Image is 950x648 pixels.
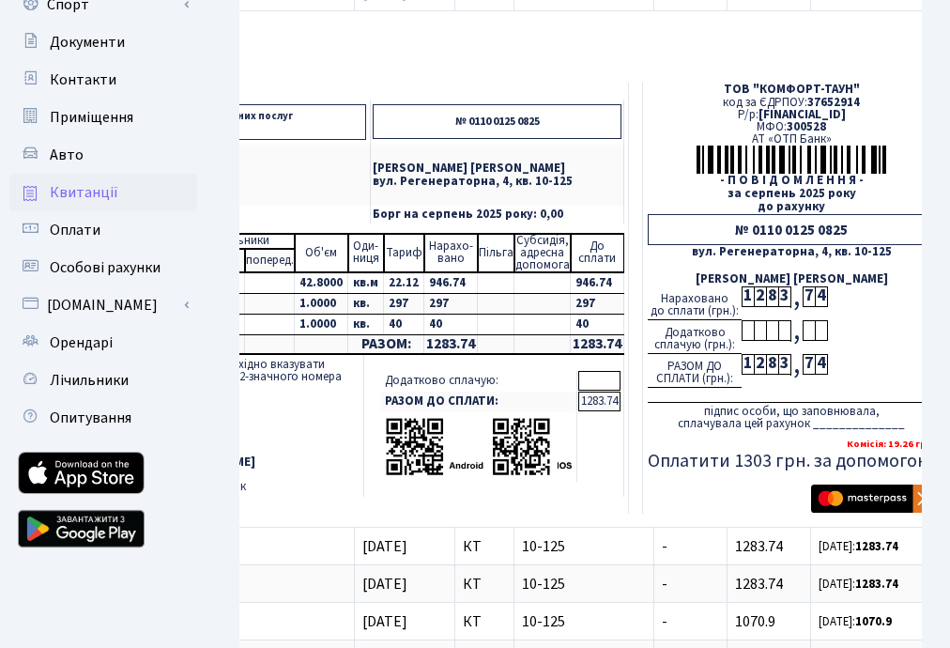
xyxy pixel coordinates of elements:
[9,286,197,324] a: [DOMAIN_NAME]
[9,174,197,211] a: Квитанції
[790,320,803,342] div: ,
[807,94,860,111] span: 37652914
[790,354,803,376] div: ,
[811,485,929,513] img: Masterpass
[463,577,506,592] span: КТ
[648,121,935,133] div: МФО:
[819,576,898,593] small: [DATE]:
[9,136,197,174] a: Авто
[348,334,424,354] td: РАЗОМ:
[384,314,424,334] td: 40
[384,293,424,314] td: 297
[571,272,624,294] td: 946.74
[648,450,935,472] h5: Оплатити 1303 грн. за допомогою:
[373,208,621,221] p: Борг на серпень 2025 року: 0,00
[571,334,624,354] td: 1283.74
[522,539,647,554] span: 10-125
[373,104,621,139] p: № 0110 0125 0825
[855,576,898,593] b: 1283.74
[754,354,766,375] div: 2
[578,392,621,411] td: 1283.74
[648,188,935,200] div: за серпень 2025 року
[295,234,348,272] td: Об'єм
[424,314,478,334] td: 40
[478,234,514,272] td: Пільга
[787,118,826,135] span: 300528
[742,286,754,307] div: 1
[855,613,892,630] b: 1070.9
[778,286,790,307] div: 3
[424,272,478,294] td: 946.74
[295,314,348,334] td: 1.0000
[571,314,624,334] td: 40
[662,536,667,557] span: -
[735,611,775,632] span: 1070.9
[362,611,407,632] span: [DATE]
[803,286,815,307] div: 7
[9,23,197,61] a: Документи
[648,201,935,213] div: до рахунку
[295,293,348,314] td: 1.0000
[648,246,935,258] div: вул. Регенераторна, 4, кв. 10-125
[50,69,116,90] span: Контакти
[50,332,113,353] span: Орендарі
[373,176,621,188] p: вул. Регенераторна, 4, кв. 10-125
[245,249,295,272] td: поперед.
[9,324,197,362] a: Орендарі
[790,286,803,308] div: ,
[9,211,197,249] a: Оплати
[648,214,935,245] div: № 0110 0125 0825
[855,538,898,555] b: 1283.74
[648,133,935,146] div: АТ «ОТП Банк»
[9,61,197,99] a: Контакти
[348,272,384,294] td: кв.м
[463,539,506,554] span: КТ
[9,362,197,399] a: Лічильники
[758,106,846,123] span: [FINANCIAL_ID]
[522,577,647,592] span: 10-125
[571,234,624,272] td: До cплати
[50,370,129,391] span: Лічильники
[50,182,118,203] span: Квитанції
[424,234,478,272] td: Нарахо- вано
[648,273,935,285] div: [PERSON_NAME] [PERSON_NAME]
[463,614,506,629] span: КТ
[522,614,647,629] span: 10-125
[348,293,384,314] td: кв.
[778,354,790,375] div: 3
[803,354,815,375] div: 7
[847,437,935,451] b: Комісія: 19.26 грн.
[662,574,667,594] span: -
[735,536,783,557] span: 1283.74
[648,84,935,96] div: ТОВ "КОМФОРТ-ТАУН"
[348,314,384,334] td: кв.
[381,371,577,391] td: Додатково сплачую:
[385,416,573,477] img: apps-qrcodes.png
[735,574,783,594] span: 1283.74
[648,97,935,109] div: код за ЄДРПОУ:
[742,354,754,375] div: 1
[50,257,161,278] span: Особові рахунки
[9,399,197,437] a: Опитування
[373,162,621,175] p: [PERSON_NAME] [PERSON_NAME]
[381,392,577,411] td: РАЗОМ ДО СПЛАТИ:
[514,234,571,272] td: Субсидія, адресна допомога
[571,293,624,314] td: 297
[50,145,84,165] span: Авто
[815,354,827,375] div: 4
[648,109,935,121] div: Р/р:
[424,334,478,354] td: 1283.74
[766,354,778,375] div: 8
[648,354,742,388] div: РАЗОМ ДО СПЛАТИ (грн.):
[662,611,667,632] span: -
[362,536,407,557] span: [DATE]
[50,107,133,128] span: Приміщення
[50,220,100,240] span: Оплати
[819,538,898,555] small: [DATE]:
[819,613,892,630] small: [DATE]:
[9,99,197,136] a: Приміщення
[766,286,778,307] div: 8
[362,574,407,594] span: [DATE]
[348,234,384,272] td: Оди- ниця
[50,32,125,53] span: Документи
